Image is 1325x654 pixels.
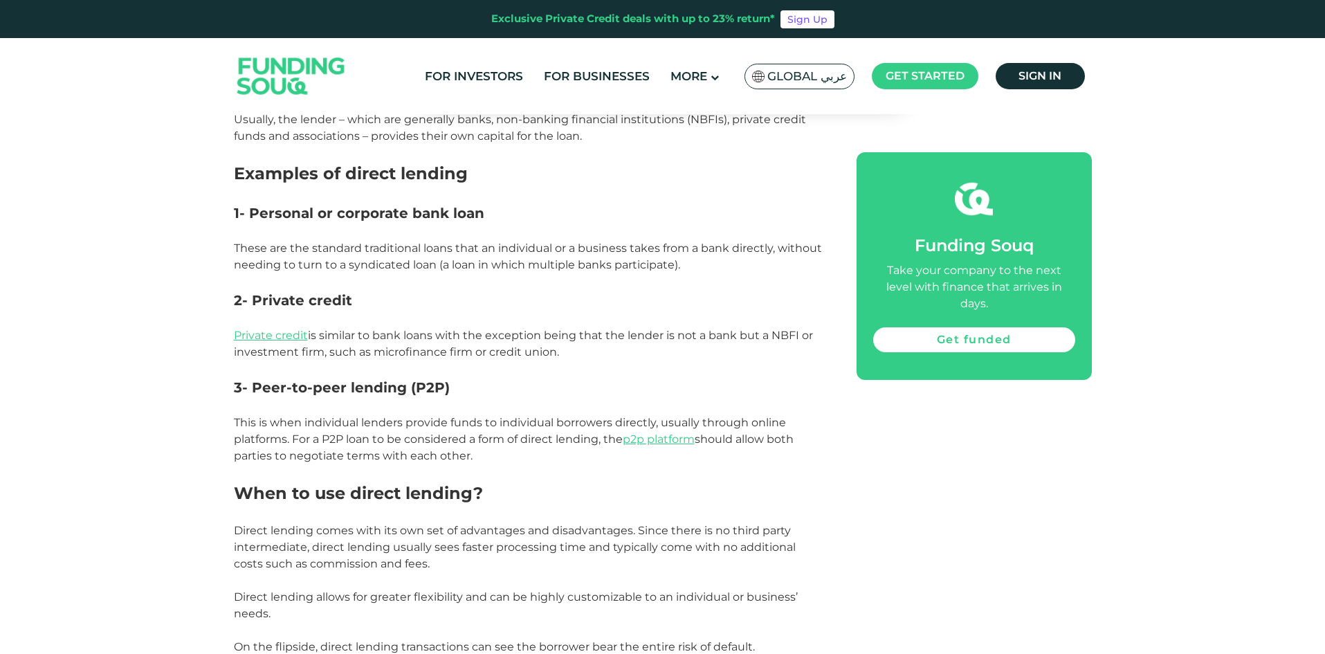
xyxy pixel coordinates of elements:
[873,327,1075,352] a: Get funded
[234,416,794,462] span: This is when individual lenders provide funds to individual borrowers directly, usually through o...
[234,329,813,358] span: is similar to bank loans with the exception being that the lender is not a bank but a NBFI or inv...
[234,63,824,143] span: It is a straight forward process whereby the lender and borrower interact directly, and negotiate...
[234,640,755,653] span: On the flipside, direct lending transactions can see the borrower bear the entire risk of default.
[223,42,359,111] img: Logo
[234,483,483,503] span: When to use direct lending?
[234,242,822,271] span: These are the standard traditional loans that an individual or a business takes from a bank direc...
[234,590,798,620] span: Direct lending allows for greater flexibility and can be highly customizable to an individual or ...
[955,180,993,218] img: fsicon
[1018,69,1061,82] span: Sign in
[915,235,1034,255] span: Funding Souq
[780,10,834,28] a: Sign Up
[540,65,653,88] a: For Businesses
[234,163,468,183] span: Examples of direct lending
[623,433,695,446] a: p2p platform
[234,292,352,309] span: 2- Private credit
[421,65,527,88] a: For Investors
[491,11,775,27] div: Exclusive Private Credit deals with up to 23% return*
[996,63,1085,89] a: Sign in
[234,205,484,221] span: 1- Personal or corporate bank loan
[752,71,765,82] img: SA Flag
[670,69,707,83] span: More
[873,262,1075,312] div: Take your company to the next level with finance that arrives in days.
[234,329,308,342] a: Private credit
[234,379,450,396] span: 3- Peer-to-peer lending (P2P)
[234,524,796,570] span: Direct lending comes with its own set of advantages and disadvantages. Since there is no third pa...
[886,69,965,82] span: Get started
[767,69,847,84] span: Global عربي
